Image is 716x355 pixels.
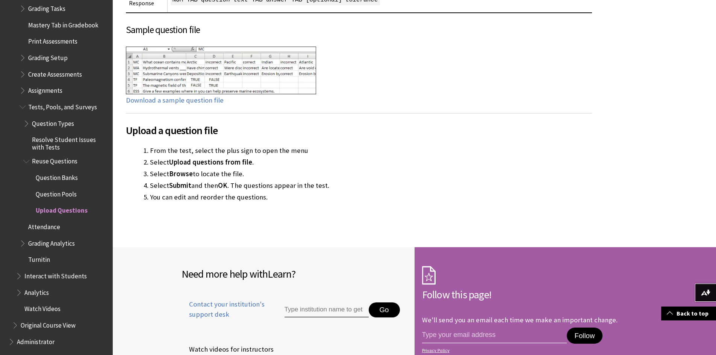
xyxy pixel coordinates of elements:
li: Select . [150,157,592,168]
a: Privacy Policy [422,348,645,353]
span: Grading Setup [28,51,68,62]
span: Learn [268,267,291,281]
span: Administrator [17,335,54,346]
h3: Sample question file [126,23,592,37]
h2: Need more help with ? [182,266,407,282]
button: Follow [567,328,602,344]
input: Type institution name to get support [285,302,369,317]
h2: Follow this page! [422,287,648,302]
span: Upload Questions [36,204,88,215]
span: Browse [169,169,193,178]
span: Grading Analytics [28,237,75,247]
span: Question Types [32,117,74,127]
span: Mastery Tab in Gradebook [28,19,98,29]
span: Grading Tasks [28,2,65,12]
span: Interact with Students [24,270,87,280]
span: Tests, Pools, and Surveys [28,101,97,111]
li: From the test, select the plus sign to open the menu [150,145,592,156]
span: Assignments [28,84,62,94]
span: Create Assessments [28,68,82,78]
span: Attendance [28,221,60,231]
img: Image illustrating associated text [126,47,316,95]
span: Reuse Questions [32,155,77,165]
a: Contact your institution's support desk [182,299,267,328]
img: Subscription Icon [422,266,436,285]
span: Submit [169,181,191,190]
input: email address [422,328,567,343]
a: Watch videos for instructors [182,344,275,355]
a: Download a sample question file [126,96,224,105]
a: Back to top [661,307,716,320]
li: Select and then . The questions appear in the test. [150,180,592,191]
span: Analytics [24,286,49,296]
span: Question Banks [36,171,78,181]
span: Original Course View [21,319,76,329]
p: We'll send you an email each time we make an important change. [422,316,618,324]
button: Go [369,302,400,317]
span: Resolve Student Issues with Tests [32,133,107,151]
span: Upload a question file [126,122,592,138]
li: You can edit and reorder the questions. [150,192,592,202]
span: Turnitin [28,254,50,264]
span: Upload questions from file [169,158,252,166]
span: Watch Videos [24,302,61,313]
li: Select to locate the file. [150,169,592,179]
span: Contact your institution's support desk [182,299,267,319]
span: Watch videos for instructors [182,344,274,355]
span: OK [218,181,227,190]
span: Question Pools [36,188,77,198]
span: Print Assessments [28,35,77,45]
